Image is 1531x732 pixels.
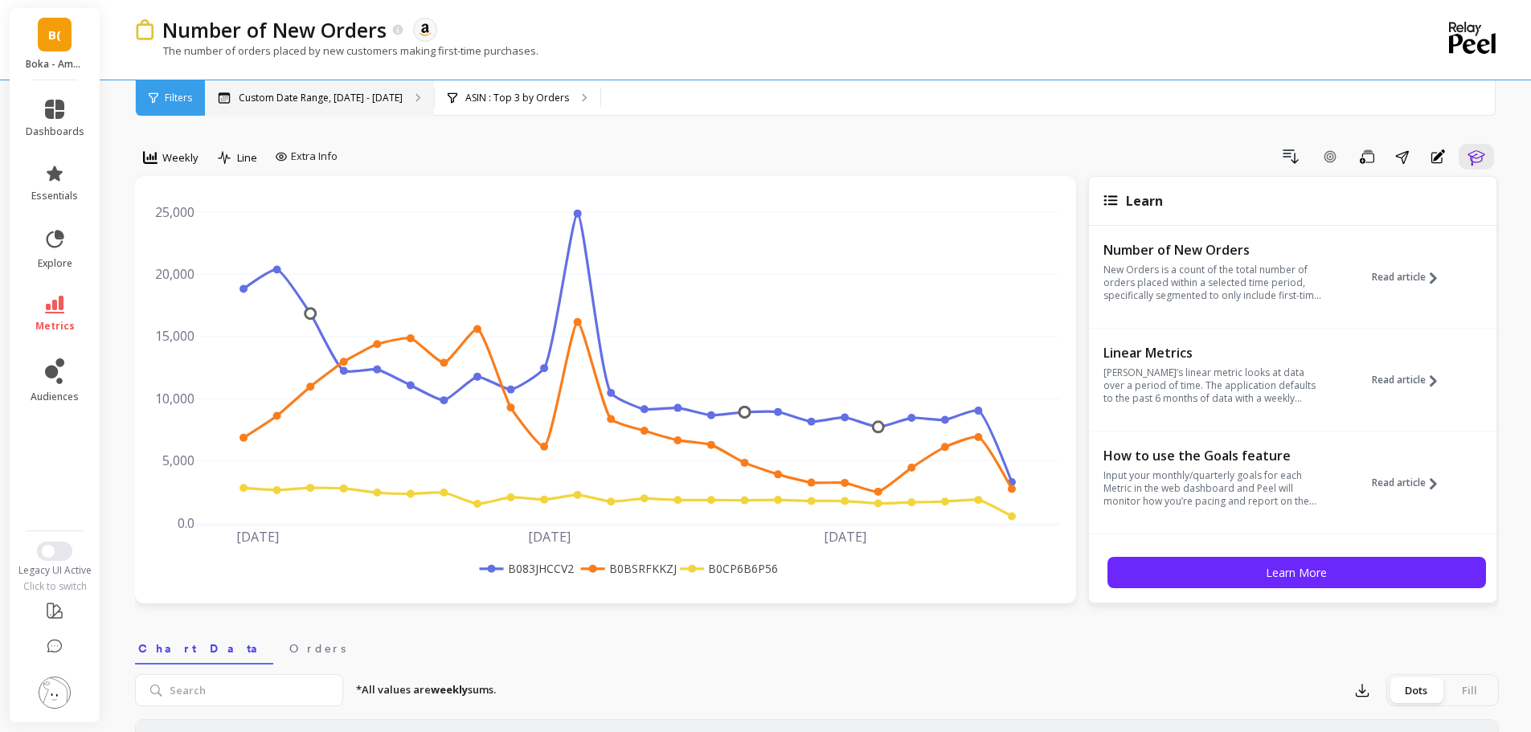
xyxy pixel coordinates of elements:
[1266,565,1327,580] span: Learn More
[31,190,78,202] span: essentials
[135,43,538,58] p: The number of orders placed by new customers making first-time purchases.
[1103,469,1324,508] p: Input your monthly/quarterly goals for each Metric in the web dashboard and Peel will monitor how...
[135,19,154,39] img: header icon
[1443,677,1496,703] div: Fill
[1372,343,1449,417] button: Read article
[26,125,84,138] span: dashboards
[165,92,192,104] span: Filters
[26,58,84,71] p: Boka - Amazon (Essor)
[138,640,270,656] span: Chart Data
[10,580,100,593] div: Click to switch
[291,149,338,165] span: Extra Info
[162,150,199,166] span: Weekly
[1372,271,1426,284] span: Read article
[48,26,61,44] span: B(
[1372,374,1426,386] span: Read article
[31,391,79,403] span: audiences
[135,674,343,706] input: Search
[289,640,346,656] span: Orders
[37,542,72,561] button: Switch to New UI
[1103,264,1324,302] p: New Orders is a count of the total number of orders placed within a selected time period, specifi...
[135,628,1499,665] nav: Tabs
[356,682,496,698] p: *All values are sums.
[418,22,432,37] img: api.amazon.svg
[431,682,468,697] strong: weekly
[1372,446,1449,520] button: Read article
[35,320,75,333] span: metrics
[465,92,569,104] p: ASIN : Top 3 by Orders
[162,16,387,43] p: Number of New Orders
[1103,345,1324,361] p: Linear Metrics
[38,257,72,270] span: explore
[1103,242,1324,258] p: Number of New Orders
[1390,677,1443,703] div: Dots
[10,564,100,577] div: Legacy UI Active
[1103,448,1324,464] p: How to use the Goals feature
[1107,557,1486,588] button: Learn More
[237,150,257,166] span: Line
[1372,240,1449,314] button: Read article
[1126,192,1163,210] span: Learn
[239,92,403,104] p: Custom Date Range, [DATE] - [DATE]
[1103,366,1324,405] p: [PERSON_NAME]’s linear metric looks at data over a period of time. The application defaults to th...
[39,677,71,709] img: profile picture
[1372,476,1426,489] span: Read article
